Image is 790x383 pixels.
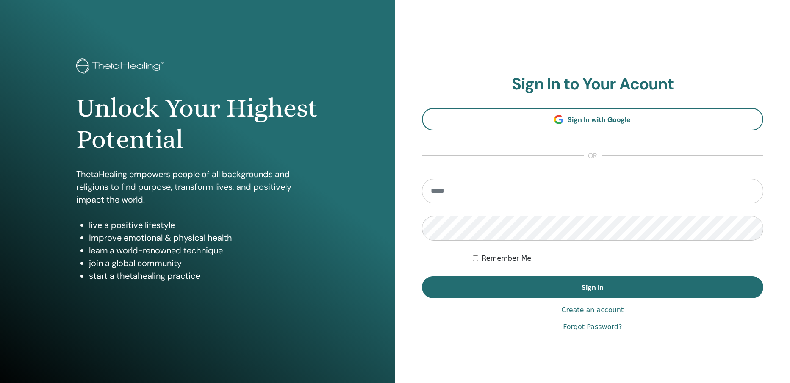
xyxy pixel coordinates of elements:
li: learn a world-renowned technique [89,244,319,257]
h2: Sign In to Your Acount [422,75,764,94]
p: ThetaHealing empowers people of all backgrounds and religions to find purpose, transform lives, a... [76,168,319,206]
span: Sign In [582,283,604,292]
li: join a global community [89,257,319,269]
div: Keep me authenticated indefinitely or until I manually logout [473,253,763,264]
label: Remember Me [482,253,531,264]
a: Forgot Password? [563,322,622,332]
h1: Unlock Your Highest Potential [76,92,319,155]
button: Sign In [422,276,764,298]
li: live a positive lifestyle [89,219,319,231]
li: improve emotional & physical health [89,231,319,244]
span: Sign In with Google [568,115,631,124]
a: Sign In with Google [422,108,764,130]
li: start a thetahealing practice [89,269,319,282]
span: or [584,151,602,161]
a: Create an account [561,305,624,315]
